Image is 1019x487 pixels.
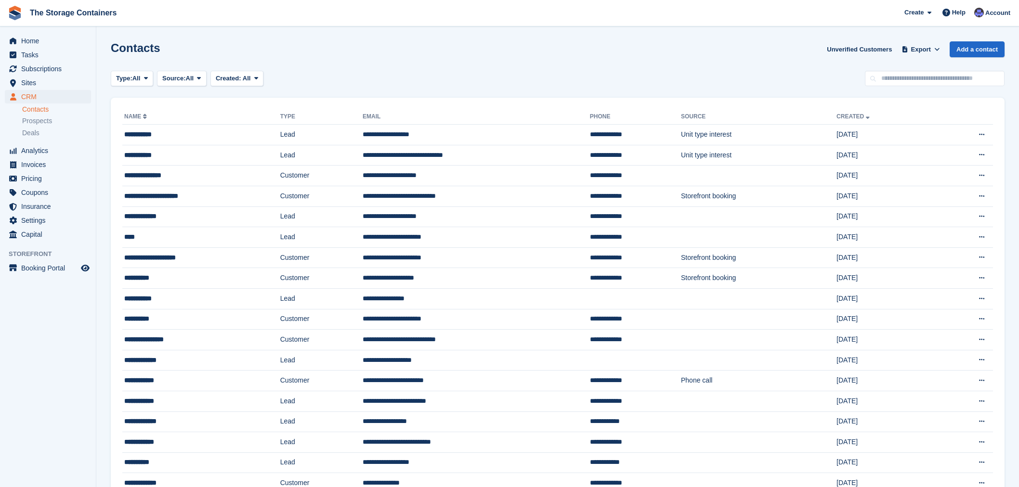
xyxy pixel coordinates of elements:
[681,268,836,289] td: Storefront booking
[8,6,22,20] img: stora-icon-8386f47178a22dfd0bd8f6a31ec36ba5ce8667c1dd55bd0f319d3a0aa187defe.svg
[79,262,91,274] a: Preview store
[974,8,984,17] img: Dan Excell
[21,144,79,157] span: Analytics
[22,105,91,114] a: Contacts
[952,8,966,17] span: Help
[280,206,363,227] td: Lead
[280,309,363,330] td: Customer
[5,48,91,62] a: menu
[836,268,936,289] td: [DATE]
[21,228,79,241] span: Capital
[280,432,363,453] td: Lead
[280,125,363,145] td: Lead
[5,228,91,241] a: menu
[9,249,96,259] span: Storefront
[836,411,936,432] td: [DATE]
[836,206,936,227] td: [DATE]
[280,145,363,166] td: Lead
[836,309,936,330] td: [DATE]
[21,90,79,103] span: CRM
[111,41,160,54] h1: Contacts
[836,371,936,391] td: [DATE]
[985,8,1010,18] span: Account
[836,432,936,453] td: [DATE]
[5,144,91,157] a: menu
[5,261,91,275] a: menu
[836,145,936,166] td: [DATE]
[21,200,79,213] span: Insurance
[162,74,185,83] span: Source:
[186,74,194,83] span: All
[5,76,91,90] a: menu
[836,227,936,248] td: [DATE]
[681,125,836,145] td: Unit type interest
[216,75,241,82] span: Created:
[22,116,91,126] a: Prospects
[132,74,141,83] span: All
[280,411,363,432] td: Lead
[21,172,79,185] span: Pricing
[5,186,91,199] a: menu
[116,74,132,83] span: Type:
[363,109,590,125] th: Email
[280,109,363,125] th: Type
[21,62,79,76] span: Subscriptions
[210,71,263,87] button: Created: All
[911,45,931,54] span: Export
[5,34,91,48] a: menu
[904,8,924,17] span: Create
[21,76,79,90] span: Sites
[950,41,1005,57] a: Add a contact
[157,71,207,87] button: Source: All
[280,166,363,186] td: Customer
[280,350,363,371] td: Lead
[836,186,936,206] td: [DATE]
[111,71,153,87] button: Type: All
[280,391,363,411] td: Lead
[681,145,836,166] td: Unit type interest
[22,128,39,138] span: Deals
[5,200,91,213] a: menu
[836,452,936,473] td: [DATE]
[280,288,363,309] td: Lead
[280,268,363,289] td: Customer
[22,116,52,126] span: Prospects
[22,128,91,138] a: Deals
[681,247,836,268] td: Storefront booking
[681,109,836,125] th: Source
[243,75,251,82] span: All
[823,41,896,57] a: Unverified Customers
[280,330,363,350] td: Customer
[681,186,836,206] td: Storefront booking
[836,350,936,371] td: [DATE]
[836,247,936,268] td: [DATE]
[836,288,936,309] td: [DATE]
[5,90,91,103] a: menu
[26,5,120,21] a: The Storage Containers
[836,125,936,145] td: [DATE]
[5,172,91,185] a: menu
[280,247,363,268] td: Customer
[5,158,91,171] a: menu
[21,48,79,62] span: Tasks
[836,166,936,186] td: [DATE]
[124,113,149,120] a: Name
[21,34,79,48] span: Home
[681,371,836,391] td: Phone call
[836,113,872,120] a: Created
[280,371,363,391] td: Customer
[21,261,79,275] span: Booking Portal
[836,391,936,411] td: [DATE]
[280,186,363,206] td: Customer
[900,41,942,57] button: Export
[836,330,936,350] td: [DATE]
[21,158,79,171] span: Invoices
[21,214,79,227] span: Settings
[280,227,363,248] td: Lead
[280,452,363,473] td: Lead
[5,62,91,76] a: menu
[21,186,79,199] span: Coupons
[5,214,91,227] a: menu
[590,109,681,125] th: Phone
